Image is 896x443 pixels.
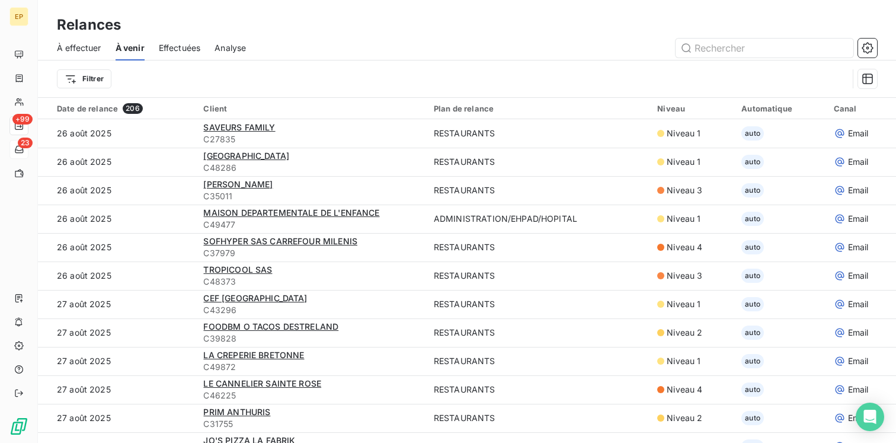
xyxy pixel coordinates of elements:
span: Niveau 2 [667,412,702,424]
span: Client [203,104,227,113]
span: auto [741,326,764,340]
span: Niveau 1 [667,156,700,168]
span: Email [848,184,869,196]
td: RESTAURANTS [427,262,650,290]
span: Niveau 1 [667,298,700,310]
td: 26 août 2025 [38,205,196,233]
span: auto [741,411,764,425]
a: +99 [9,116,28,135]
span: MAISON DEPARTEMENTALE DE L'ENFANCE [203,208,379,218]
span: Niveau 4 [667,384,702,396]
td: RESTAURANTS [427,347,650,375]
button: Filtrer [57,69,111,88]
td: 26 août 2025 [38,148,196,176]
td: 27 août 2025 [38,318,196,347]
td: 26 août 2025 [38,119,196,148]
span: C46225 [203,390,419,401]
input: Rechercher [676,39,853,58]
td: RESTAURANTS [427,176,650,205]
td: 27 août 2025 [38,375,196,404]
div: Plan de relance [434,104,643,113]
span: Email [848,327,869,339]
span: Niveau 3 [667,184,702,196]
td: RESTAURANTS [427,233,650,262]
span: Email [848,156,869,168]
span: Email [848,241,869,253]
td: RESTAURANTS [427,375,650,404]
span: auto [741,183,764,197]
span: Email [848,412,869,424]
span: auto [741,383,764,397]
span: LE CANNELIER SAINTE ROSE [203,378,321,388]
span: Email [848,298,869,310]
td: 27 août 2025 [38,347,196,375]
span: auto [741,240,764,254]
td: ADMINISTRATION/EHPAD/HOPITAL [427,205,650,233]
span: auto [741,126,764,141]
img: Logo LeanPay [9,417,28,436]
span: Email [848,128,869,139]
td: RESTAURANTS [427,119,650,148]
span: Niveau 4 [667,241,702,253]
span: C35011 [203,190,419,202]
span: C48286 [203,162,419,174]
div: EP [9,7,28,26]
td: RESTAURANTS [427,404,650,432]
span: À effectuer [57,42,101,54]
div: Automatique [741,104,819,113]
td: 27 août 2025 [38,290,196,318]
span: C49477 [203,219,419,231]
div: Date de relance [57,103,189,114]
td: 27 août 2025 [38,404,196,432]
span: Email [848,270,869,282]
span: Email [848,213,869,225]
td: 26 août 2025 [38,262,196,290]
span: LA CREPERIE BRETONNE [203,350,304,360]
td: RESTAURANTS [427,318,650,347]
td: 26 août 2025 [38,233,196,262]
span: 206 [123,103,142,114]
span: Email [848,384,869,396]
div: Canal [834,104,889,113]
span: [PERSON_NAME] [203,179,273,189]
span: auto [741,354,764,368]
span: C43296 [203,304,419,316]
span: Effectuées [159,42,201,54]
span: +99 [12,114,33,125]
span: C48373 [203,276,419,288]
td: 26 août 2025 [38,176,196,205]
span: C37979 [203,247,419,259]
span: C31755 [203,418,419,430]
span: PRIM ANTHURIS [203,407,270,417]
span: Niveau 1 [667,355,700,367]
span: C39828 [203,333,419,345]
span: TROPICOOL SAS [203,264,272,275]
span: SOFHYPER SAS CARREFOUR MILENIS [203,236,357,246]
td: RESTAURANTS [427,290,650,318]
span: Niveau 2 [667,327,702,339]
span: Niveau 1 [667,213,700,225]
span: auto [741,297,764,311]
span: auto [741,269,764,283]
span: 23 [18,138,33,148]
span: C49872 [203,361,419,373]
div: Open Intercom Messenger [856,403,884,431]
span: Email [848,355,869,367]
div: Niveau [657,104,727,113]
h3: Relances [57,14,121,36]
span: C27835 [203,133,419,145]
span: FOODBM O TACOS DESTRELAND [203,321,338,332]
span: auto [741,212,764,226]
span: auto [741,155,764,169]
span: Niveau 1 [667,128,700,139]
a: 23 [9,140,28,159]
span: Niveau 3 [667,270,702,282]
td: RESTAURANTS [427,148,650,176]
span: [GEOGRAPHIC_DATA] [203,151,289,161]
span: Analyse [215,42,246,54]
span: SAVEURS FAMILY [203,122,275,132]
span: À venir [116,42,145,54]
span: CEF [GEOGRAPHIC_DATA] [203,293,307,303]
